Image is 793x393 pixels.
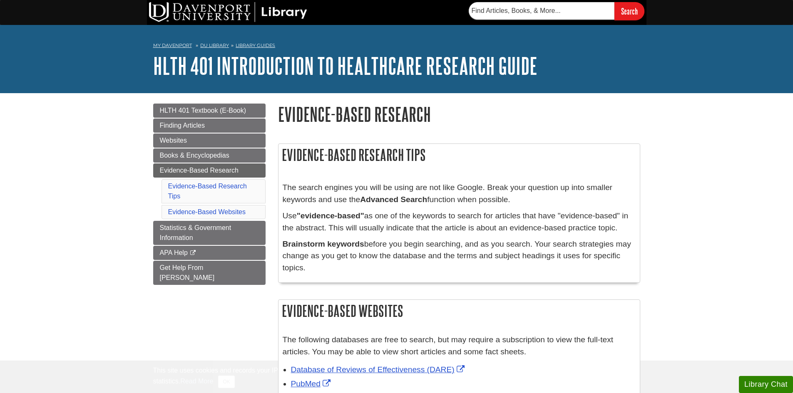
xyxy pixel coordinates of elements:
a: HLTH 401 Textbook (E-Book) [153,104,266,118]
span: Statistics & Government Information [160,224,231,241]
a: APA Help [153,246,266,260]
p: The search engines you will be using are not like Google. Break your question up into smaller key... [283,182,636,206]
a: Library Guides [236,42,275,48]
span: Evidence-Based Research [160,167,239,174]
h2: Evidence-Based Research Tips [278,144,640,166]
a: Books & Encyclopedias [153,148,266,163]
h1: Evidence-Based Research [278,104,640,125]
p: Use as one of the keywords to search for articles that have "evidence-based" in the abstract. Thi... [283,210,636,234]
span: Get Help From [PERSON_NAME] [160,264,215,281]
a: Link opens in new window [291,379,333,388]
p: The following databases are free to search, but may require a subscription to view the full-text ... [283,334,636,358]
a: Read More [180,378,213,385]
input: Find Articles, Books, & More... [469,2,614,20]
a: Websites [153,133,266,148]
button: Close [218,376,234,388]
a: My Davenport [153,42,192,49]
input: Search [614,2,644,20]
span: Finding Articles [160,122,205,129]
strong: Advanced Search [360,195,427,204]
a: Evidence-Based Research Tips [168,183,247,200]
a: Link opens in new window [291,365,467,374]
img: DU Library [149,2,307,22]
a: Get Help From [PERSON_NAME] [153,261,266,285]
a: Evidence-Based Research [153,163,266,178]
span: APA Help [160,249,188,256]
form: Searches DU Library's articles, books, and more [469,2,644,20]
i: This link opens in a new window [189,250,196,256]
a: DU Library [200,42,229,48]
div: Guide Page Menu [153,104,266,285]
a: Evidence-Based Websites [168,208,246,215]
strong: Brainstorm keywords [283,240,364,248]
strong: "evidence-based" [297,211,364,220]
div: This site uses cookies and records your IP address for usage statistics. Additionally, we use Goo... [153,366,640,388]
span: Websites [160,137,187,144]
a: Finding Articles [153,119,266,133]
button: Library Chat [739,376,793,393]
span: Books & Encyclopedias [160,152,229,159]
a: HLTH 401 Introduction to Healthcare Research Guide [153,53,537,79]
nav: breadcrumb [153,40,640,53]
p: before you begin searching, and as you search. Your search strategies may change as you get to kn... [283,238,636,274]
span: HLTH 401 Textbook (E-Book) [160,107,246,114]
h2: Evidence-Based Websites [278,300,640,322]
a: Statistics & Government Information [153,221,266,245]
